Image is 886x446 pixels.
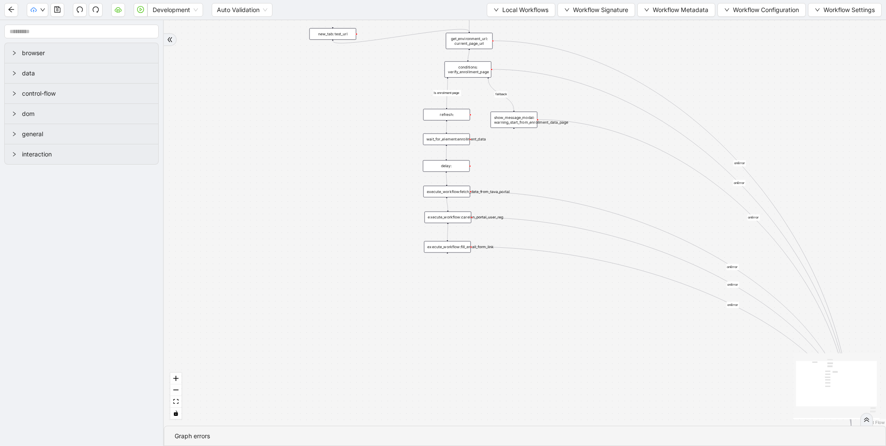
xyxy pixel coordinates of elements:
[5,124,158,144] div: general
[445,61,492,78] div: conditions: verify_enrollment_page
[12,71,17,76] span: right
[111,3,125,17] button: cloud-server
[424,212,471,223] div: execute_workflow:carelon_portal_user_reg
[40,7,45,12] span: down
[423,160,470,172] div: delay:
[446,33,493,49] div: get_environment_url: current_page_url
[170,396,182,408] button: fit view
[170,408,182,419] button: toggle interactivity
[22,109,151,119] span: dom
[12,50,17,56] span: right
[22,129,151,139] span: general
[5,63,158,83] div: data
[637,3,715,17] button: downWorkflow Metadata
[134,3,147,17] button: play-circle
[423,109,470,121] div: refresh:
[170,373,182,384] button: zoom in
[862,420,885,425] a: React Flow attribution
[510,133,518,140] span: plus-circle
[808,3,882,17] button: downWorkflow Settings
[488,78,514,110] g: Edge from conditions: verify_enrollment_page to show_message_modal: warning_start_from_enrollment...
[444,257,451,265] span: plus-circle
[573,5,628,15] span: Workflow Signature
[12,111,17,116] span: right
[724,7,729,12] span: down
[92,6,99,13] span: redo
[423,134,470,145] div: wait_for_element:enrollment_data
[170,384,182,396] button: zoom out
[557,3,635,17] button: downWorkflow Signature
[468,50,469,60] g: Edge from get_environment_url: current_page_url to conditions: verify_enrollment_page
[494,7,499,12] span: down
[31,7,37,13] span: cloud-upload
[491,112,538,128] div: show_message_modal: warning_start_from_enrollment_data_pageplus-circle
[717,3,806,17] button: downWorkflow Configuration
[446,173,447,184] g: Edge from delay: to execute_workflow:fetch_data_from_tava_portal
[175,431,875,441] div: Graph errors
[115,6,122,13] span: cloud-server
[167,37,173,43] span: double-right
[50,3,64,17] button: save
[864,417,870,423] span: double-right
[423,186,470,197] div: execute_workflow:fetch_data_from_tava_portal
[76,6,83,13] span: undo
[448,224,448,240] g: Edge from execute_workflow:carelon_portal_user_reg to execute_workflow:fill_email_form_link
[644,7,649,12] span: down
[433,78,461,108] g: Edge from conditions: verify_enrollment_page to refresh:
[310,28,357,40] div: new_tab: test_url
[653,5,708,15] span: Workflow Metadata
[424,241,471,253] div: execute_workflow:fill_email_form_linkplus-circle
[89,3,103,17] button: redo
[502,5,548,15] span: Local Workflows
[5,104,158,124] div: dom
[22,89,151,98] span: control-flow
[815,7,820,12] span: down
[153,3,198,16] span: Development
[823,5,875,15] span: Workflow Settings
[22,48,151,58] span: browser
[733,5,799,15] span: Workflow Configuration
[27,3,48,17] button: cloud-uploaddown
[73,3,87,17] button: undo
[491,112,538,128] div: show_message_modal: warning_start_from_enrollment_data_page
[12,131,17,137] span: right
[22,69,151,78] span: data
[137,6,144,13] span: play-circle
[424,241,471,253] div: execute_workflow:fill_email_form_link
[487,3,555,17] button: downLocal Workflows
[8,6,15,13] span: arrow-left
[12,91,17,96] span: right
[12,152,17,157] span: right
[54,6,61,13] span: save
[5,84,158,103] div: control-flow
[564,7,570,12] span: down
[5,43,158,63] div: browser
[217,3,267,16] span: Auto Validation
[4,3,18,17] button: arrow-left
[5,144,158,164] div: interaction
[22,150,151,159] span: interaction
[333,29,469,43] g: Edge from new_tab: test_url to get_environment_url: current_page_url
[447,199,448,210] g: Edge from execute_workflow:fetch_data_from_tava_portal to execute_workflow:carelon_portal_user_reg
